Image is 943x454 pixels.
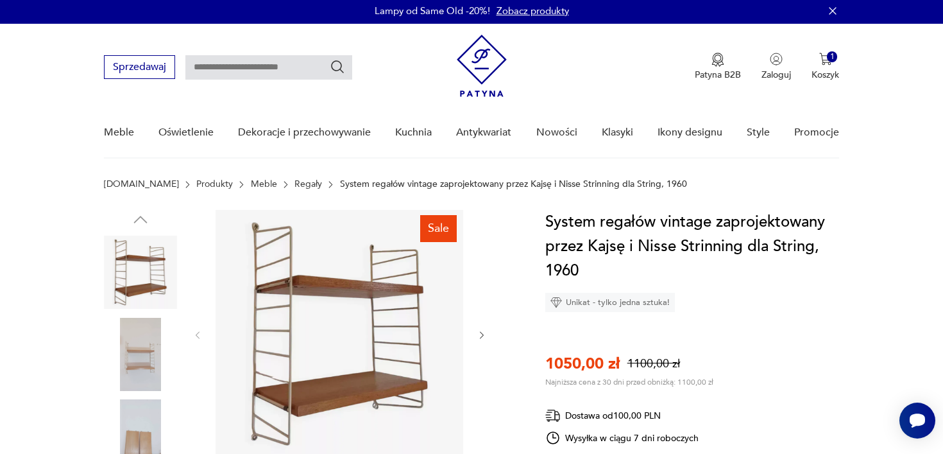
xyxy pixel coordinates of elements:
[658,108,722,157] a: Ikony designu
[550,297,562,308] img: Ikona diamentu
[104,108,134,157] a: Meble
[420,215,457,242] div: Sale
[545,408,561,424] img: Ikona dostawy
[545,408,699,424] div: Dostawa od 100,00 PLN
[104,318,177,391] img: Zdjęcie produktu System regałów vintage zaprojektowany przez Kajsę i Nisse Strinning dla String, ...
[899,403,935,439] iframe: Smartsupp widget button
[196,179,233,189] a: Produkty
[770,53,783,65] img: Ikonka użytkownika
[811,53,839,81] button: 1Koszyk
[251,179,277,189] a: Meble
[104,55,175,79] button: Sprzedawaj
[602,108,633,157] a: Klasyki
[395,108,432,157] a: Kuchnia
[761,53,791,81] button: Zaloguj
[104,64,175,73] a: Sprzedawaj
[695,53,741,81] a: Ikona medaluPatyna B2B
[457,35,507,97] img: Patyna - sklep z meblami i dekoracjami vintage
[794,108,839,157] a: Promocje
[104,179,179,189] a: [DOMAIN_NAME]
[811,69,839,81] p: Koszyk
[294,179,322,189] a: Regały
[819,53,832,65] img: Ikona koszyka
[340,179,687,189] p: System regałów vintage zaprojektowany przez Kajsę i Nisse Strinning dla String, 1960
[545,210,840,283] h1: System regałów vintage zaprojektowany przez Kajsę i Nisse Strinning dla String, 1960
[695,53,741,81] button: Patyna B2B
[695,69,741,81] p: Patyna B2B
[747,108,770,157] a: Style
[330,59,345,74] button: Szukaj
[545,293,675,312] div: Unikat - tylko jedna sztuka!
[711,53,724,67] img: Ikona medalu
[761,69,791,81] p: Zaloguj
[536,108,577,157] a: Nowości
[545,430,699,446] div: Wysyłka w ciągu 7 dni roboczych
[158,108,214,157] a: Oświetlenie
[238,108,371,157] a: Dekoracje i przechowywanie
[545,377,713,387] p: Najniższa cena z 30 dni przed obniżką: 1100,00 zł
[627,356,680,372] p: 1100,00 zł
[497,4,569,17] a: Zobacz produkty
[104,236,177,309] img: Zdjęcie produktu System regałów vintage zaprojektowany przez Kajsę i Nisse Strinning dla String, ...
[545,353,620,374] p: 1050,00 zł
[456,108,511,157] a: Antykwariat
[827,51,838,62] div: 1
[375,4,490,17] p: Lampy od Same Old -20%!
